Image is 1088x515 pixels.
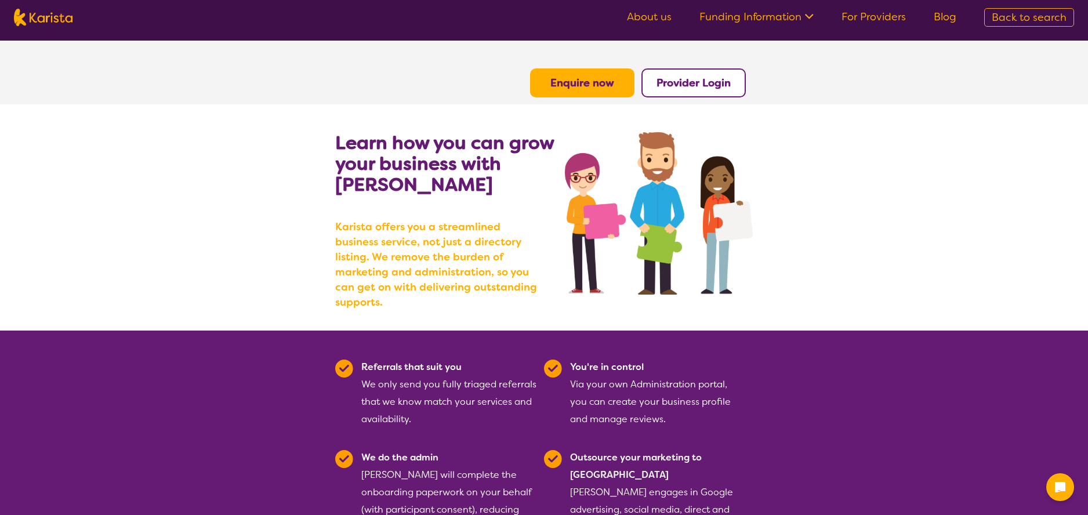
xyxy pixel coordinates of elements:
button: Provider Login [641,68,746,97]
img: Tick [335,360,353,378]
img: Tick [335,450,353,468]
span: Back to search [992,10,1067,24]
a: Back to search [984,8,1074,27]
b: Karista offers you a streamlined business service, not just a directory listing. We remove the bu... [335,219,544,310]
b: We do the admin [361,451,438,463]
button: Enquire now [530,68,634,97]
b: Outsource your marketing to [GEOGRAPHIC_DATA] [570,451,702,481]
a: Funding Information [699,10,814,24]
b: Learn how you can grow your business with [PERSON_NAME] [335,130,554,197]
a: Enquire now [550,76,614,90]
img: grow your business with Karista [565,132,753,295]
img: Tick [544,360,562,378]
b: Referrals that suit you [361,361,462,373]
a: Blog [934,10,956,24]
div: Via your own Administration portal, you can create your business profile and manage reviews. [570,358,746,428]
b: You're in control [570,361,644,373]
a: Provider Login [657,76,731,90]
img: Tick [544,450,562,468]
a: About us [627,10,672,24]
a: For Providers [842,10,906,24]
img: Karista logo [14,9,72,26]
div: We only send you fully triaged referrals that we know match your services and availability. [361,358,537,428]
